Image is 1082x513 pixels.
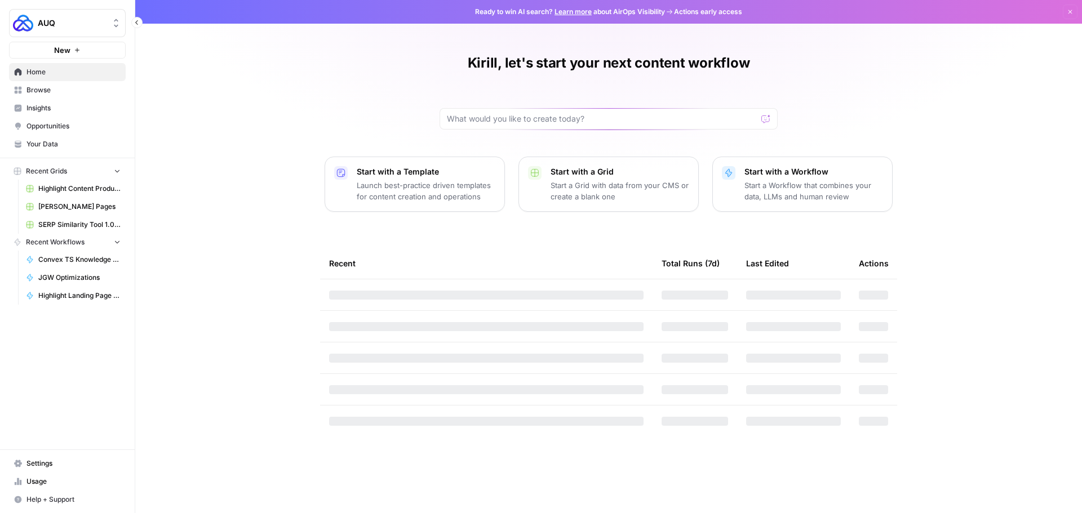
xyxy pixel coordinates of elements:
span: Home [26,67,121,77]
span: [PERSON_NAME] Pages [38,202,121,212]
span: SERP Similarity Tool 1.0 Grid [38,220,121,230]
span: Highlight Content Production [38,184,121,194]
span: New [54,44,70,56]
a: Opportunities [9,117,126,135]
span: Opportunities [26,121,121,131]
span: Browse [26,85,121,95]
span: JGW Optimizations [38,273,121,283]
span: Settings [26,458,121,469]
span: Convex TS Knowledge Base Articles [38,255,121,265]
span: Ready to win AI search? about AirOps Visibility [475,7,665,17]
span: Actions early access [674,7,742,17]
button: Start with a WorkflowStart a Workflow that combines your data, LLMs and human review [712,157,893,212]
span: Usage [26,476,121,487]
span: Help + Support [26,494,121,505]
a: Highlight Landing Page Content [21,287,126,305]
img: AUQ Logo [13,13,33,33]
h1: Kirill, let's start your next content workflow [468,54,750,72]
span: Recent Grids [26,166,67,176]
p: Start a Grid with data from your CMS or create a blank one [551,180,689,202]
span: Insights [26,103,121,113]
p: Start with a Grid [551,166,689,177]
a: Usage [9,472,126,490]
a: SERP Similarity Tool 1.0 Grid [21,216,126,234]
input: What would you like to create today? [447,113,757,124]
div: Last Edited [746,248,789,279]
button: Start with a TemplateLaunch best-practice driven templates for content creation and operations [325,157,505,212]
button: Help + Support [9,490,126,508]
div: Actions [859,248,889,279]
a: Insights [9,99,126,117]
div: Total Runs (7d) [662,248,720,279]
a: Convex TS Knowledge Base Articles [21,251,126,269]
span: AUQ [38,17,106,29]
p: Start with a Template [357,166,495,177]
div: Recent [329,248,644,279]
span: Highlight Landing Page Content [38,291,121,301]
button: Start with a GridStart a Grid with data from your CMS or create a blank one [518,157,699,212]
a: Highlight Content Production [21,180,126,198]
a: JGW Optimizations [21,269,126,287]
span: Recent Workflows [26,237,85,247]
a: Learn more [555,7,592,16]
span: Your Data [26,139,121,149]
a: Settings [9,454,126,472]
a: Home [9,63,126,81]
p: Launch best-practice driven templates for content creation and operations [357,180,495,202]
button: Recent Grids [9,163,126,180]
p: Start a Workflow that combines your data, LLMs and human review [744,180,883,202]
button: Recent Workflows [9,234,126,251]
p: Start with a Workflow [744,166,883,177]
button: New [9,42,126,59]
a: Your Data [9,135,126,153]
a: [PERSON_NAME] Pages [21,198,126,216]
button: Workspace: AUQ [9,9,126,37]
a: Browse [9,81,126,99]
